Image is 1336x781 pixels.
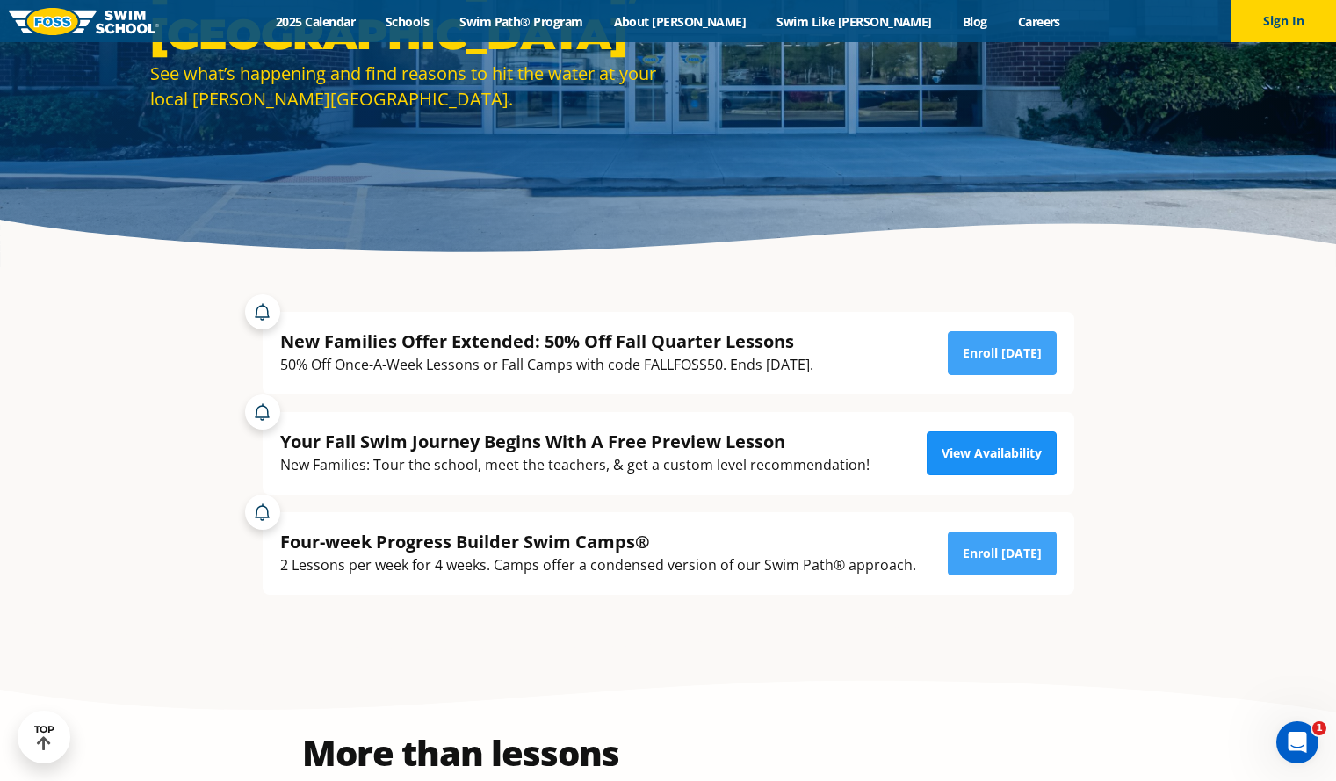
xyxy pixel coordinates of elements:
a: Blog [947,13,1002,30]
a: Swim Like [PERSON_NAME] [762,13,948,30]
span: 1 [1312,721,1326,735]
a: Enroll [DATE] [948,331,1057,375]
div: 50% Off Once-A-Week Lessons or Fall Camps with code FALLFOSS50. Ends [DATE]. [280,353,813,377]
a: About [PERSON_NAME] [598,13,762,30]
a: Swim Path® Program [444,13,598,30]
a: Enroll [DATE] [948,532,1057,575]
div: Four-week Progress Builder Swim Camps® [280,530,916,553]
a: 2025 Calendar [261,13,371,30]
div: Your Fall Swim Journey Begins With A Free Preview Lesson [280,430,870,453]
img: FOSS Swim School Logo [9,8,159,35]
div: 2 Lessons per week for 4 weeks. Camps offer a condensed version of our Swim Path® approach. [280,553,916,577]
a: Schools [371,13,444,30]
div: New Families: Tour the school, meet the teachers, & get a custom level recommendation! [280,453,870,477]
iframe: Intercom live chat [1276,721,1318,763]
a: View Availability [927,431,1057,475]
a: Careers [1002,13,1075,30]
div: See what’s happening and find reasons to hit the water at your local [PERSON_NAME][GEOGRAPHIC_DATA]. [150,61,660,112]
h2: More than lessons [263,735,660,770]
div: TOP [34,724,54,751]
div: New Families Offer Extended: 50% Off Fall Quarter Lessons [280,329,813,353]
